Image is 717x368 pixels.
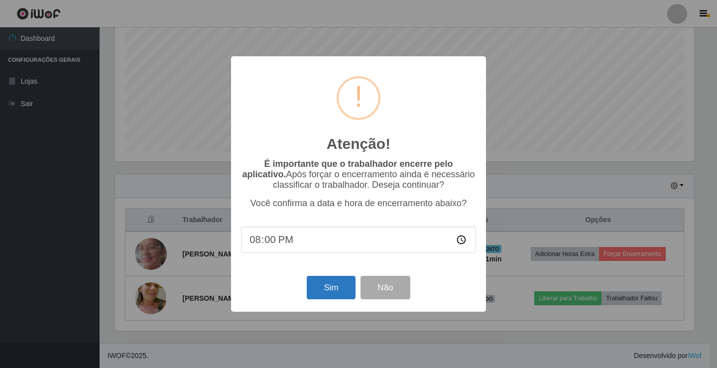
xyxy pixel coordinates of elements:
p: Você confirma a data e hora de encerramento abaixo? [241,198,476,209]
button: Sim [307,276,355,299]
p: Após forçar o encerramento ainda é necessário classificar o trabalhador. Deseja continuar? [241,159,476,190]
b: É importante que o trabalhador encerre pelo aplicativo. [242,159,453,179]
h2: Atenção! [327,135,390,153]
button: Não [360,276,410,299]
